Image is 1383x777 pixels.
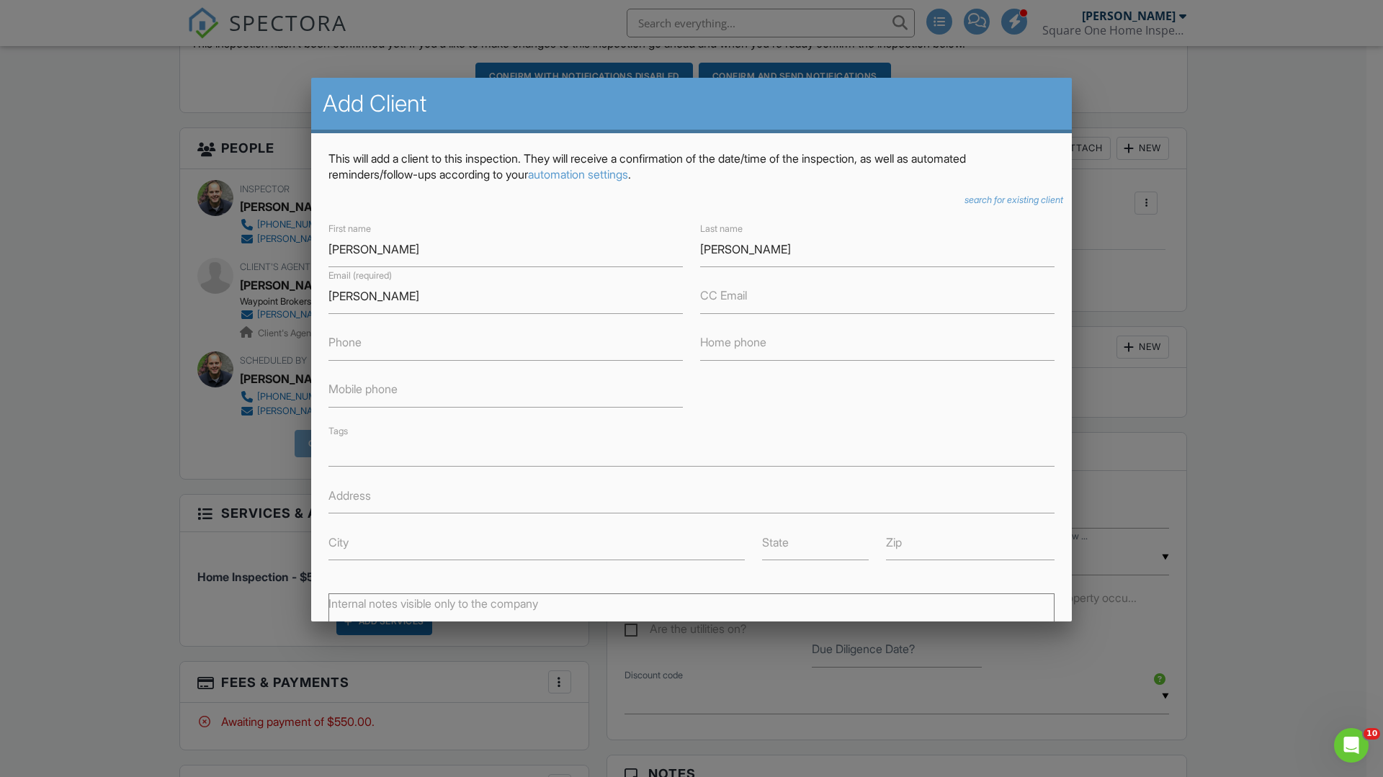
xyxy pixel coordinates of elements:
label: Zip [886,534,902,550]
label: Internal notes visible only to the company [328,596,538,611]
label: Phone [328,334,362,350]
label: Email (required) [328,269,392,282]
iframe: Intercom live chat [1334,728,1369,763]
label: Tags [328,426,348,436]
span: 10 [1364,728,1380,740]
a: search for existing client [964,194,1063,206]
label: City [328,534,349,550]
label: State [762,534,789,550]
label: Mobile phone [328,381,398,397]
p: This will add a client to this inspection. They will receive a confirmation of the date/time of t... [328,151,1055,183]
h2: Add Client [323,89,1060,118]
label: Address [328,488,371,503]
a: automation settings [528,167,628,181]
label: Last name [700,223,743,235]
i: search for existing client [964,194,1063,205]
label: CC Email [700,287,747,303]
label: Home phone [700,334,766,350]
label: First name [328,223,371,235]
